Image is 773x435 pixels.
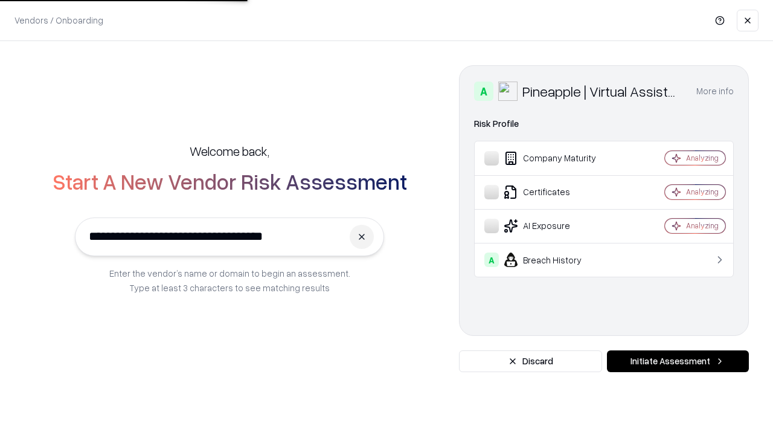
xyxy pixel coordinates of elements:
[484,253,629,267] div: Breach History
[484,151,629,166] div: Company Maturity
[474,82,493,101] div: A
[498,82,518,101] img: Pineapple | Virtual Assistant Agency
[484,253,499,267] div: A
[190,143,269,159] h5: Welcome back,
[109,266,350,295] p: Enter the vendor’s name or domain to begin an assessment. Type at least 3 characters to see match...
[53,169,407,193] h2: Start A New Vendor Risk Assessment
[459,350,602,372] button: Discard
[474,117,734,131] div: Risk Profile
[14,14,103,27] p: Vendors / Onboarding
[686,153,719,163] div: Analyzing
[484,219,629,233] div: AI Exposure
[484,185,629,199] div: Certificates
[607,350,749,372] button: Initiate Assessment
[686,221,719,231] div: Analyzing
[522,82,682,101] div: Pineapple | Virtual Assistant Agency
[696,80,734,102] button: More info
[686,187,719,197] div: Analyzing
